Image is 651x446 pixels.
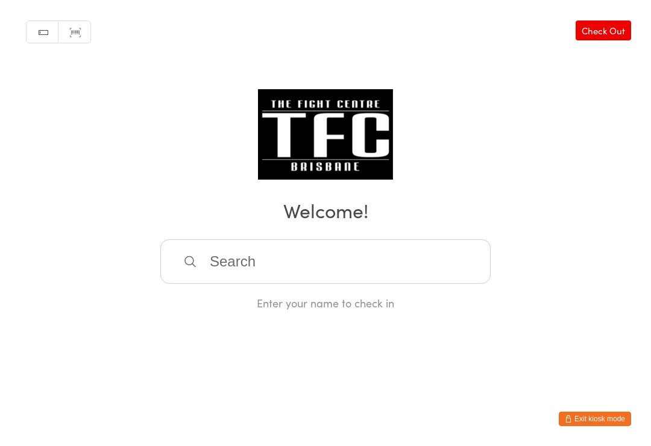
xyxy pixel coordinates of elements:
img: The Fight Centre Brisbane [258,89,394,180]
a: Check Out [576,20,631,40]
h2: Welcome! [12,196,639,224]
button: Exit kiosk mode [559,412,631,426]
input: Search [160,239,491,284]
div: Enter your name to check in [160,295,491,310]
